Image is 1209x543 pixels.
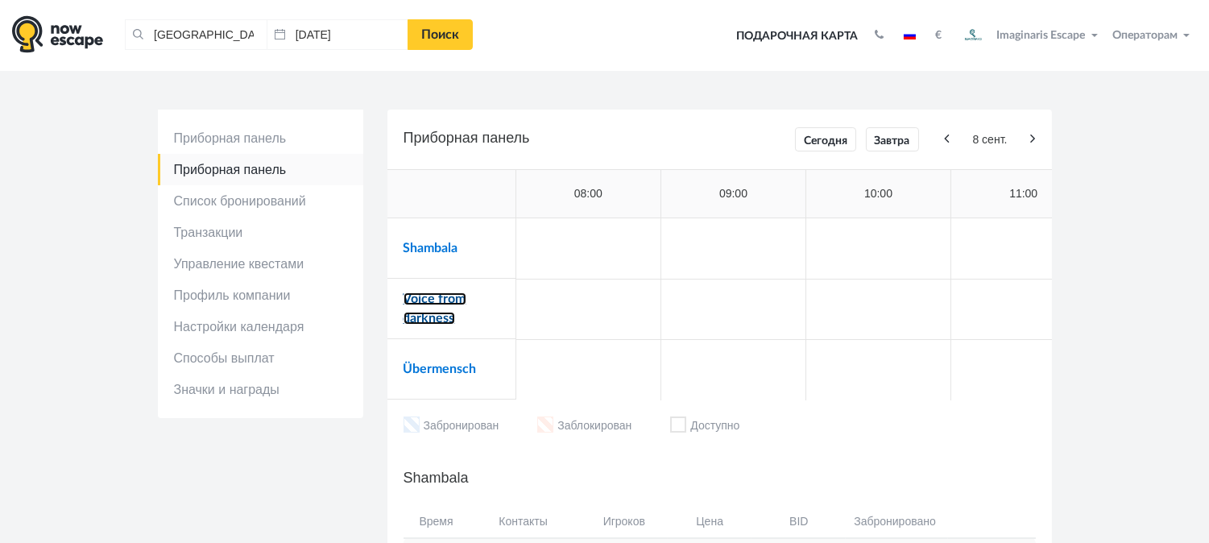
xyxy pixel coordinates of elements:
[954,132,1027,147] span: 8 сент.
[1112,30,1178,41] span: Операторам
[404,506,491,538] th: Время
[670,417,739,437] li: Доступно
[997,27,1086,41] span: Imaginaris Escape
[751,506,846,538] th: BID
[267,19,408,50] input: Дата
[404,292,466,325] a: Voice from darkness
[404,242,458,255] a: Shambala
[404,417,499,437] li: Забронирован
[904,31,916,39] img: ru.jpg
[927,27,950,44] button: €
[158,217,363,248] a: Транзакции
[731,19,863,54] a: Подарочная карта
[581,506,668,538] th: Игроков
[404,363,477,375] a: Übermensch
[158,248,363,280] a: Управление квестами
[954,19,1105,52] button: Imaginaris Escape
[935,30,942,41] strong: €
[125,19,267,50] input: Город или название квеста
[404,126,1036,153] h5: Приборная панель
[404,466,1036,490] h5: Shambala
[158,374,363,405] a: Значки и награды
[1108,27,1197,44] button: Операторам
[12,15,103,53] img: logo
[491,506,580,538] th: Контакты
[158,154,363,185] a: Приборная панель
[158,185,363,217] a: Список бронирований
[846,506,948,538] th: Забронировано
[158,280,363,311] a: Профиль компании
[866,127,919,151] a: Завтра
[408,19,473,50] a: Поиск
[158,342,363,374] a: Способы выплат
[158,311,363,342] a: Настройки календаря
[537,417,631,437] li: Заблокирован
[158,122,363,154] a: Приборная панель
[668,506,752,538] th: Цена
[795,127,856,151] a: Сегодня
[951,170,1096,218] td: 11:00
